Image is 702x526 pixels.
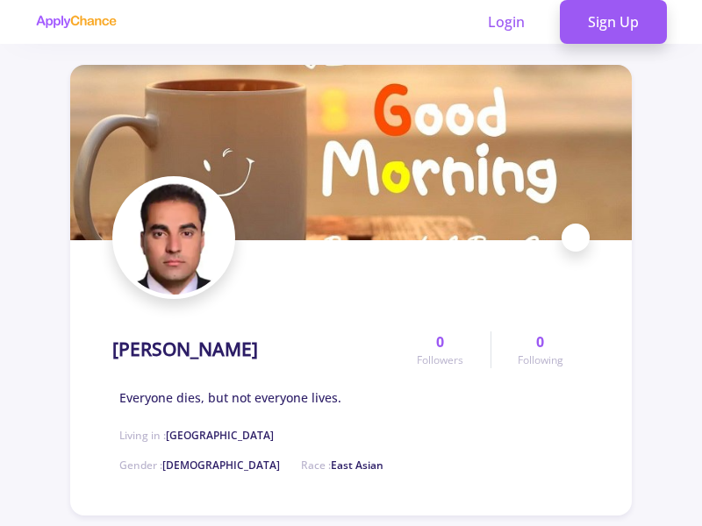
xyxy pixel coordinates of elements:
[166,428,274,443] span: [GEOGRAPHIC_DATA]
[331,458,383,473] span: East Asian
[436,331,444,352] span: 0
[117,181,231,295] img: habibul rahman tokhiavatar
[301,458,383,473] span: Race :
[119,458,280,473] span: Gender :
[35,15,117,29] img: applychance logo text only
[518,352,563,368] span: Following
[162,458,280,473] span: [DEMOGRAPHIC_DATA]
[70,65,632,240] img: habibul rahman tokhicover image
[119,428,274,443] span: Living in :
[119,388,341,407] span: Everyone dies, but not everyone lives.
[390,331,490,368] a: 0Followers
[491,331,590,368] a: 0Following
[112,338,258,360] h1: [PERSON_NAME]
[417,352,463,368] span: Followers
[536,331,544,352] span: 0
